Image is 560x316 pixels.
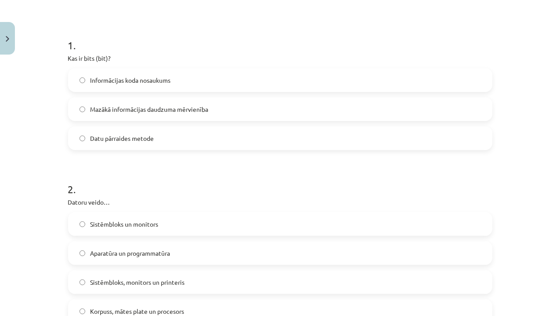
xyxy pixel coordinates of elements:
p: Kas ir bits (bit)? [68,54,492,63]
img: icon-close-lesson-0947bae3869378f0d4975bcd49f059093ad1ed9edebbc8119c70593378902aed.svg [6,36,9,42]
input: Sistēmbloks, monitors un printeris [79,279,85,285]
span: Korpuss, mātes plate un procesors [90,307,184,316]
input: Korpuss, mātes plate un procesors [79,309,85,314]
p: Datoru veido… [68,198,492,207]
input: Informācijas koda nosaukums [79,77,85,83]
span: Datu pārraides metode [90,134,154,143]
input: Mazākā informācijas daudzuma mērvienība [79,107,85,112]
input: Sistēmbloks un monitors [79,221,85,227]
input: Datu pārraides metode [79,136,85,141]
span: Informācijas koda nosaukums [90,76,171,85]
span: Sistēmbloks, monitors un printeris [90,278,185,287]
span: Aparatūra un programmatūra [90,249,170,258]
h1: 2 . [68,168,492,195]
h1: 1 . [68,24,492,51]
input: Aparatūra un programmatūra [79,250,85,256]
span: Sistēmbloks un monitors [90,220,159,229]
span: Mazākā informācijas daudzuma mērvienība [90,105,209,114]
